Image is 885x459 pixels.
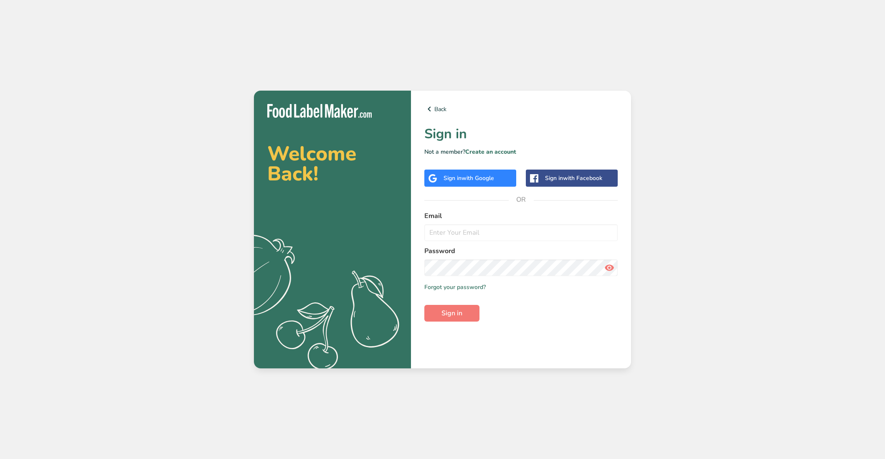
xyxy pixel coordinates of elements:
span: with Google [462,174,494,182]
div: Sign in [545,174,602,183]
img: Food Label Maker [267,104,372,118]
h2: Welcome Back! [267,144,398,184]
label: Email [424,211,618,221]
label: Password [424,246,618,256]
button: Sign in [424,305,479,322]
a: Back [424,104,618,114]
span: Sign in [441,308,462,318]
div: Sign in [444,174,494,183]
p: Not a member? [424,147,618,156]
span: OR [509,187,534,212]
a: Create an account [465,148,516,156]
span: with Facebook [563,174,602,182]
h1: Sign in [424,124,618,144]
a: Forgot your password? [424,283,486,292]
input: Enter Your Email [424,224,618,241]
